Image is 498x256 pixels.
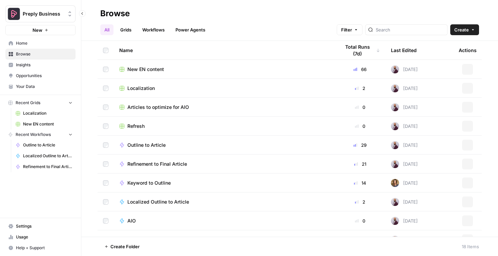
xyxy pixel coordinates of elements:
div: 21 [340,161,380,167]
span: Keyword to Outline [127,180,171,186]
a: Browse [5,49,76,60]
div: 66 [340,66,380,73]
img: 61445erud2hss7yawz6txj1svo73 [391,65,399,73]
div: [DATE] [391,122,418,130]
a: Your Data [5,81,76,92]
span: Localized Outline to Article [127,199,189,205]
div: Browse [100,8,130,19]
span: External Linking [127,236,164,243]
div: [DATE] [391,236,418,244]
span: Articles to optimize for AIO [127,104,189,111]
a: Outline to Article [119,142,329,148]
a: Home [5,38,76,49]
img: 61445erud2hss7yawz6txj1svo73 [391,84,399,92]
div: 29 [340,142,380,148]
button: New [5,25,76,35]
a: AIO [119,217,329,224]
a: Outline to Article [13,140,76,150]
img: Preply Business Logo [8,8,20,20]
button: Workspace: Preply Business [5,5,76,22]
div: [DATE] [391,198,418,206]
div: 0 [340,217,380,224]
button: Recent Workflows [5,130,76,140]
div: [DATE] [391,103,418,111]
div: [DATE] [391,217,418,225]
input: Search [376,26,444,33]
div: [DATE] [391,160,418,168]
a: Power Agents [171,24,209,35]
div: Actions [459,41,477,60]
span: AIO [127,217,136,224]
span: Outline to Article [127,142,166,148]
span: Refinement to Final Article [127,161,187,167]
a: Insights [5,60,76,70]
span: Recent Grids [16,100,40,106]
a: Usage [5,232,76,242]
a: Opportunities [5,70,76,81]
button: Help + Support [5,242,76,253]
button: Filter [337,24,362,35]
a: Refresh [119,123,329,130]
a: Keyword to Outline [119,180,329,186]
a: Localized Outline to Article [119,199,329,205]
div: [DATE] [391,141,418,149]
span: Refinement to Final Article [23,164,72,170]
span: New EN content [127,66,164,73]
a: Articles to optimize for AIO [119,104,329,111]
span: Settings [16,223,72,229]
span: Preply Business [23,10,64,17]
a: Localization [119,85,329,92]
span: New EN content [23,121,72,127]
span: Help + Support [16,245,72,251]
span: Recent Workflows [16,132,51,138]
div: 14 [340,180,380,186]
span: Create [454,26,469,33]
a: Refinement to Final Article [13,161,76,172]
a: External Linking [119,236,329,243]
span: Outline to Article [23,142,72,148]
img: 61445erud2hss7yawz6txj1svo73 [391,141,399,149]
div: [DATE] [391,84,418,92]
span: Filter [341,26,352,33]
img: 61445erud2hss7yawz6txj1svo73 [391,103,399,111]
a: All [100,24,113,35]
span: Localized Outline to Article [23,153,72,159]
div: [DATE] [391,65,418,73]
div: Name [119,41,329,60]
div: [DATE] [391,179,418,187]
span: Opportunities [16,73,72,79]
img: 61445erud2hss7yawz6txj1svo73 [391,236,399,244]
div: 0 [340,236,380,243]
a: New EN content [119,66,329,73]
div: 18 Items [462,243,479,250]
img: ezwwa2352ulo23wb7k9xg7b02c5f [391,179,399,187]
img: 61445erud2hss7yawz6txj1svo73 [391,160,399,168]
button: Create Folder [100,241,144,252]
span: Insights [16,62,72,68]
img: 61445erud2hss7yawz6txj1svo73 [391,217,399,225]
div: 0 [340,123,380,130]
span: Usage [16,234,72,240]
span: Your Data [16,84,72,90]
div: 2 [340,199,380,205]
div: 0 [340,104,380,111]
button: Recent Grids [5,98,76,108]
span: Browse [16,51,72,57]
a: Localization [13,108,76,119]
span: Localization [23,110,72,116]
a: New EN content [13,119,76,130]
img: 61445erud2hss7yawz6txj1svo73 [391,122,399,130]
span: Localization [127,85,155,92]
a: Localized Outline to Article [13,150,76,161]
div: 2 [340,85,380,92]
a: Refinement to Final Article [119,161,329,167]
span: Refresh [127,123,145,130]
div: Last Edited [391,41,417,60]
span: Home [16,40,72,46]
a: Grids [116,24,136,35]
img: 61445erud2hss7yawz6txj1svo73 [391,198,399,206]
a: Workflows [138,24,169,35]
span: Create Folder [110,243,140,250]
span: New [33,27,42,33]
a: Settings [5,221,76,232]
